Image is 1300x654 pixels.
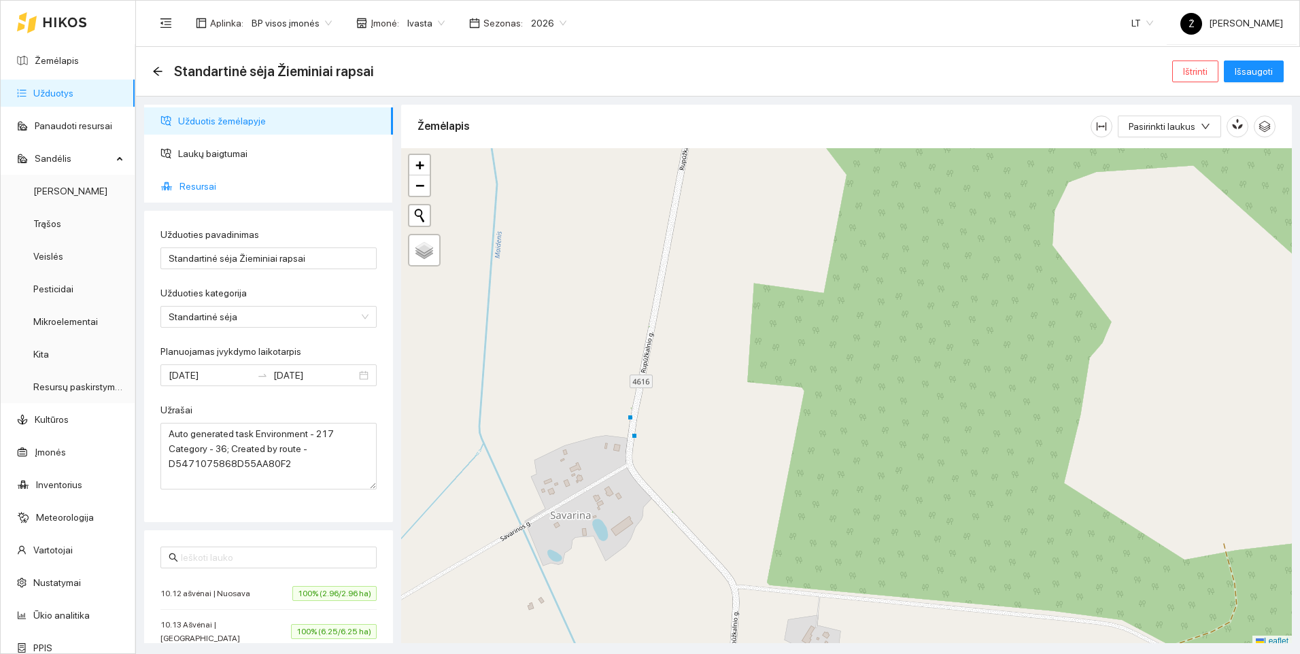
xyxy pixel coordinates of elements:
[409,155,430,175] a: Zoom in
[178,107,382,135] span: Užduotis žemėlapyje
[181,550,369,565] input: Ieškoti lauko
[160,286,247,300] label: Užduoties kategorija
[33,545,73,555] a: Vartotojai
[35,145,112,172] span: Sandėlis
[1129,119,1195,134] span: Pasirinkti laukus
[160,587,257,600] span: 10.12 ašvėnai | Nuosava
[169,307,369,327] span: Standartinė sėja
[178,140,382,167] span: Laukų baigtumai
[35,55,79,66] a: Žemėlapis
[33,88,73,99] a: Užduotys
[1235,64,1273,79] span: Išsaugoti
[160,228,259,242] label: Užduoties pavadinimas
[196,18,207,29] span: layout
[160,345,301,359] label: Planuojamas įvykdymo laikotarpis
[409,235,439,265] a: Layers
[291,624,377,639] span: 100% (6.25/6.25 ha)
[33,642,52,653] a: PPIS
[1183,64,1208,79] span: Ištrinti
[531,13,566,33] span: 2026
[1091,121,1112,132] span: column-width
[1118,116,1221,137] button: Pasirinkti laukusdown
[273,368,356,383] input: Pabaigos data
[160,403,192,417] label: Užrašai
[469,18,480,29] span: calendar
[174,61,374,82] span: Standartinė sėja Žieminiai rapsai
[409,205,430,226] button: Initiate a new search
[33,316,98,327] a: Mikroelementai
[160,618,291,645] span: 10.13 Ašvėnai | [GEOGRAPHIC_DATA]
[169,368,252,383] input: Planuojamas įvykdymo laikotarpis
[1201,122,1210,133] span: down
[36,512,94,523] a: Meteorologija
[33,349,49,360] a: Kita
[160,247,377,269] input: Užduoties pavadinimas
[33,251,63,262] a: Veislės
[35,447,66,458] a: Įmonės
[415,177,424,194] span: −
[292,586,377,601] span: 100% (2.96/2.96 ha)
[36,479,82,490] a: Inventorius
[356,18,367,29] span: shop
[371,16,399,31] span: Įmonė :
[33,577,81,588] a: Nustatymai
[483,16,523,31] span: Sezonas :
[1224,61,1284,82] button: Išsaugoti
[33,283,73,294] a: Pesticidai
[1256,636,1288,646] a: Leaflet
[1091,116,1112,137] button: column-width
[160,423,377,489] textarea: Užrašai
[152,66,163,78] div: Atgal
[152,10,179,37] button: menu-fold
[33,186,107,196] a: [PERSON_NAME]
[417,107,1091,145] div: Žemėlapis
[257,370,268,381] span: to
[1188,13,1195,35] span: Ž
[169,553,178,562] span: search
[33,218,61,229] a: Trąšos
[179,173,382,200] span: Resursai
[252,13,332,33] span: BP visos įmonės
[210,16,243,31] span: Aplinka :
[257,370,268,381] span: swap-right
[152,66,163,77] span: arrow-left
[407,13,445,33] span: Ivasta
[160,17,172,29] span: menu-fold
[33,381,125,392] a: Resursų paskirstymas
[35,414,69,425] a: Kultūros
[1131,13,1153,33] span: LT
[409,175,430,196] a: Zoom out
[33,610,90,621] a: Ūkio analitika
[415,156,424,173] span: +
[1180,18,1283,29] span: [PERSON_NAME]
[1172,61,1218,82] button: Ištrinti
[35,120,112,131] a: Panaudoti resursai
